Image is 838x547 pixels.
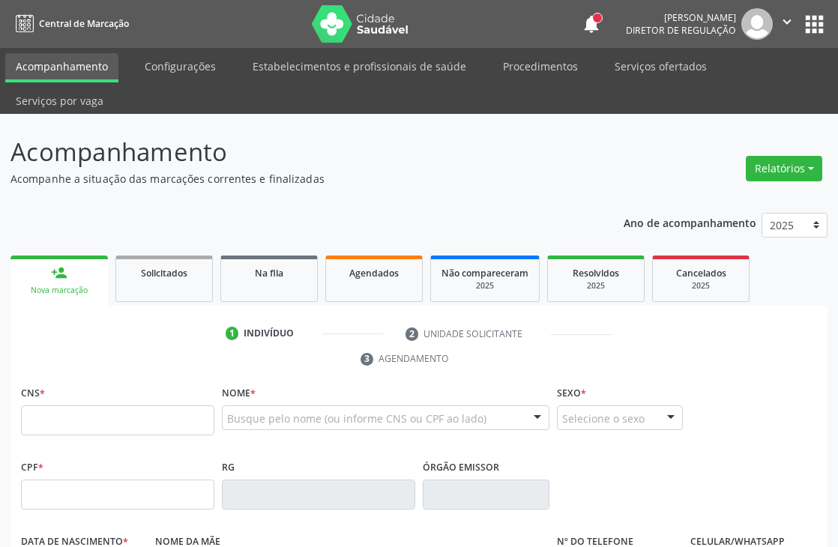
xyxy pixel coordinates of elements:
span: Busque pelo nome (ou informe CNS ou CPF ao lado) [227,411,486,426]
a: Acompanhamento [5,53,118,82]
button: Relatórios [746,156,822,181]
button:  [773,8,801,40]
div: 1 [226,327,239,340]
div: Nova marcação [21,285,97,296]
label: Nome [222,382,256,405]
span: Resolvidos [573,267,619,279]
span: Solicitados [141,267,187,279]
p: Ano de acompanhamento [624,213,756,232]
span: Na fila [255,267,283,279]
div: 2025 [558,280,633,291]
a: Serviços ofertados [604,53,717,79]
button: apps [801,11,828,37]
span: Cancelados [676,267,726,279]
a: Configurações [134,53,226,79]
div: [PERSON_NAME] [626,11,736,24]
label: Sexo [557,382,586,405]
span: Agendados [349,267,399,279]
span: Selecione o sexo [562,411,645,426]
span: Diretor de regulação [626,24,736,37]
span: Central de Marcação [39,17,129,30]
label: RG [222,456,235,480]
p: Acompanhamento [10,133,582,171]
a: Procedimentos [492,53,588,79]
i:  [779,13,795,30]
a: Estabelecimentos e profissionais de saúde [242,53,477,79]
button: notifications [581,13,602,34]
div: Indivíduo [244,327,294,340]
p: Acompanhe a situação das marcações correntes e finalizadas [10,171,582,187]
label: CPF [21,456,43,480]
div: 2025 [663,280,738,291]
div: 2025 [441,280,528,291]
a: Central de Marcação [10,11,129,36]
label: CNS [21,382,45,405]
img: img [741,8,773,40]
a: Serviços por vaga [5,88,114,114]
span: Não compareceram [441,267,528,279]
div: person_add [51,265,67,281]
label: Órgão emissor [423,456,499,480]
